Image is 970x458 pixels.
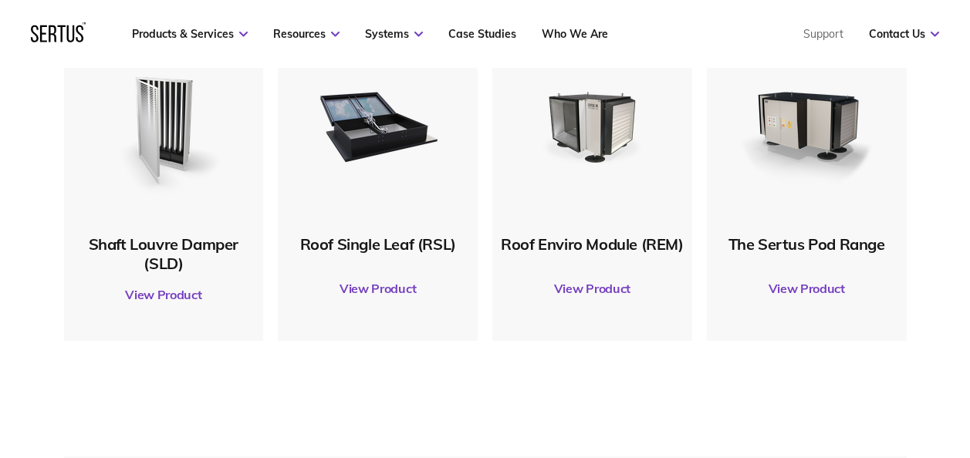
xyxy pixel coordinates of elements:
[869,27,939,41] a: Contact Us
[448,27,516,41] a: Case Studies
[72,273,256,316] a: View Product
[273,27,340,41] a: Resources
[803,27,843,41] a: Support
[286,267,470,310] a: View Product
[72,234,256,273] div: Shaft Louvre Damper (SLD)
[132,27,248,41] a: Products & Services
[542,27,608,41] a: Who We Are
[715,234,899,254] div: The Sertus Pod Range
[500,267,684,310] a: View Product
[692,279,970,458] iframe: Chat Widget
[365,27,423,41] a: Systems
[286,234,470,254] div: Roof Single Leaf (RSL)
[500,234,684,254] div: Roof Enviro Module (REM)
[715,267,899,310] a: View Product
